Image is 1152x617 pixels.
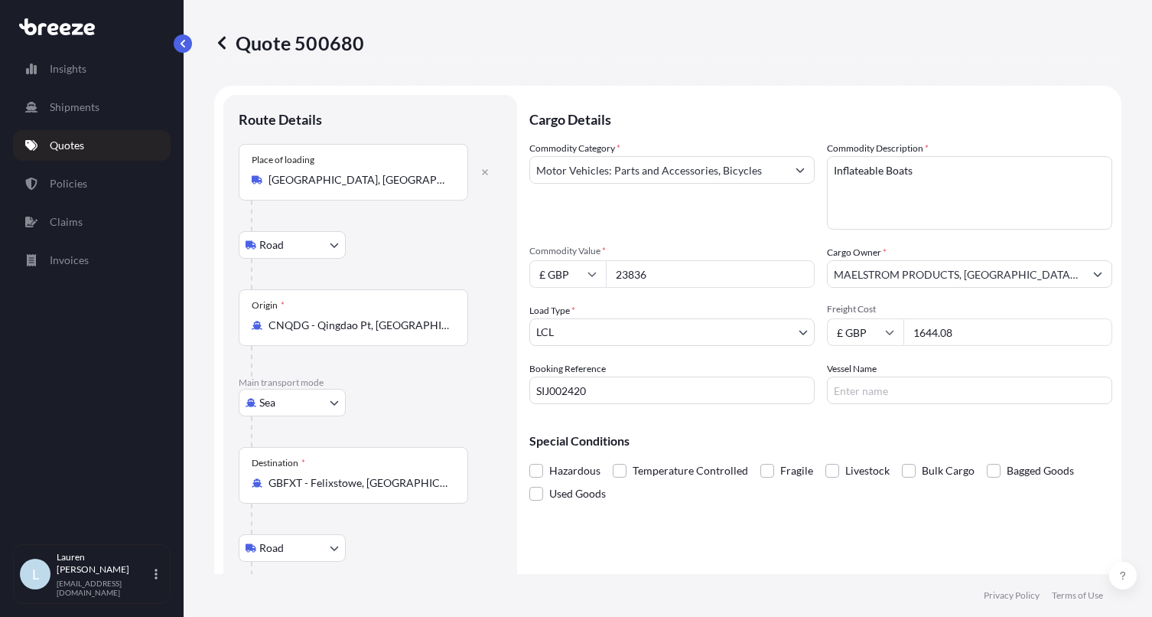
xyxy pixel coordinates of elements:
span: L [32,566,39,582]
label: Booking Reference [529,361,606,377]
button: Select transport [239,534,346,562]
input: Destination [268,475,449,491]
span: Livestock [845,459,890,482]
a: Insights [13,54,171,84]
p: Special Conditions [529,435,1112,447]
a: Terms of Use [1052,589,1103,602]
input: Enter amount [903,318,1112,346]
p: Insights [50,61,86,77]
button: Show suggestions [1084,260,1111,288]
div: Destination [252,457,305,469]
p: Policies [50,176,87,191]
span: Used Goods [549,482,606,505]
div: Place of loading [252,154,314,166]
p: Quote 500680 [214,31,364,55]
span: Sea [259,395,275,410]
span: Load Type [529,303,575,318]
label: Vessel Name [827,361,877,377]
button: Select transport [239,231,346,259]
button: LCL [529,318,815,346]
div: Origin [252,299,285,312]
input: Enter name [827,377,1112,404]
input: Your internal reference [529,377,815,404]
label: Commodity Category [529,141,620,156]
span: Fragile [780,459,813,482]
a: Quotes [13,130,171,161]
p: Main transport mode [239,377,502,389]
a: Privacy Policy [984,589,1040,602]
p: Shipments [50,100,99,115]
button: Select transport [239,389,346,416]
p: Route Details [239,110,322,129]
span: Bagged Goods [1007,459,1074,482]
p: Cargo Details [529,95,1112,141]
span: LCL [536,325,554,340]
p: Quotes [50,138,84,153]
p: Invoices [50,253,89,268]
p: Lauren [PERSON_NAME] [57,551,151,576]
span: Freight Cost [827,303,1112,315]
textarea: Inflateable Boats [827,156,1112,230]
input: Full name [828,260,1084,288]
span: Bulk Cargo [922,459,975,482]
span: Road [259,540,284,556]
label: Commodity Description [827,141,929,156]
a: Policies [13,168,171,199]
span: Hazardous [549,459,600,482]
p: [EMAIL_ADDRESS][DOMAIN_NAME] [57,579,151,597]
a: Invoices [13,245,171,276]
a: Shipments [13,92,171,122]
input: Place of loading [268,172,449,188]
span: Commodity Value [529,245,815,257]
label: Cargo Owner [827,245,887,260]
span: Temperature Controlled [633,459,748,482]
span: Road [259,237,284,253]
input: Type amount [606,260,815,288]
p: Claims [50,214,83,230]
input: Select a commodity type [530,156,786,184]
input: Origin [268,318,449,333]
a: Claims [13,207,171,237]
button: Show suggestions [786,156,814,184]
